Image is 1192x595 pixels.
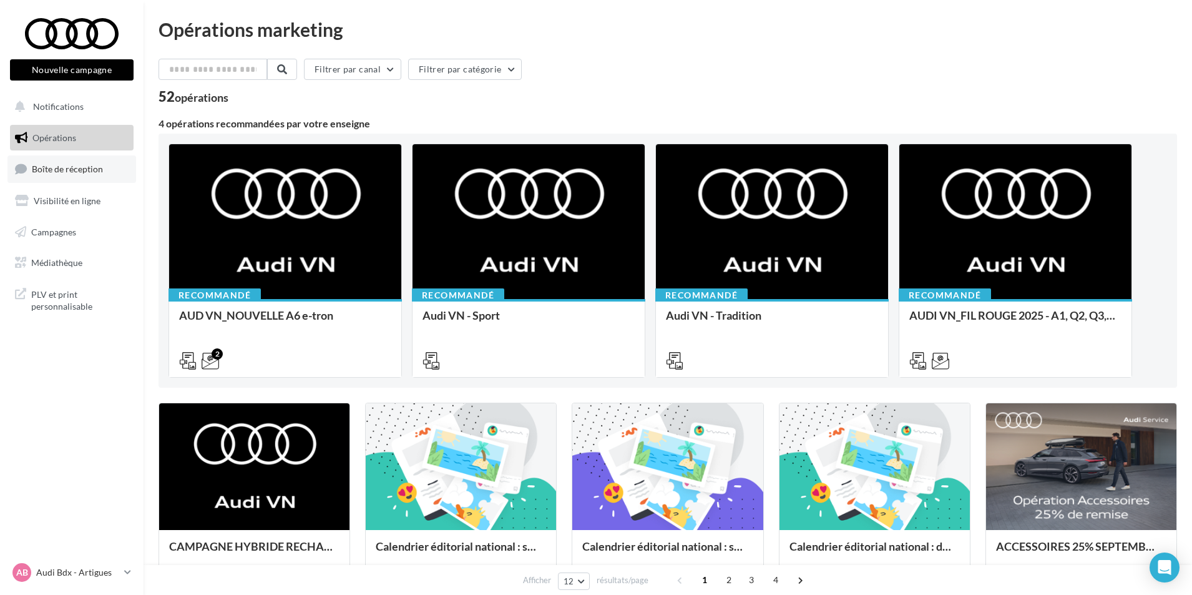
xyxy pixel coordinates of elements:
[7,219,136,245] a: Campagnes
[523,574,551,586] span: Afficher
[7,281,136,318] a: PLV et print personnalisable
[33,101,84,112] span: Notifications
[741,570,761,590] span: 3
[142,72,152,82] img: tab_keywords_by_traffic_grey.svg
[899,288,991,302] div: Recommandé
[376,540,546,565] div: Calendrier éditorial national : semaine du 15.09 au 21.09
[10,59,134,81] button: Nouvelle campagne
[304,59,401,80] button: Filtrer par canal
[32,164,103,174] span: Boîte de réception
[64,74,96,82] div: Domaine
[31,286,129,313] span: PLV et print personnalisable
[175,92,228,103] div: opérations
[31,257,82,268] span: Médiathèque
[16,566,28,579] span: AB
[7,94,131,120] button: Notifications
[169,540,340,565] div: CAMPAGNE HYBRIDE RECHARGEABLE
[408,59,522,80] button: Filtrer par catégorie
[7,155,136,182] a: Boîte de réception
[35,20,61,30] div: v 4.0.25
[179,309,391,334] div: AUD VN_NOUVELLE A6 e-tron
[36,566,119,579] p: Audi Bdx - Artigues
[789,540,960,565] div: Calendrier éditorial national : du 02.09 au 15.09
[31,226,76,237] span: Campagnes
[695,570,715,590] span: 1
[7,125,136,151] a: Opérations
[10,561,134,584] a: AB Audi Bdx - Artigues
[719,570,739,590] span: 2
[423,309,635,334] div: Audi VN - Sport
[996,540,1166,565] div: ACCESSOIRES 25% SEPTEMBRE - AUDI SERVICE
[159,119,1177,129] div: 4 opérations recommandées par votre enseigne
[159,20,1177,39] div: Opérations marketing
[212,348,223,360] div: 2
[32,132,76,143] span: Opérations
[597,574,648,586] span: résultats/page
[20,20,30,30] img: logo_orange.svg
[564,576,574,586] span: 12
[766,570,786,590] span: 4
[412,288,504,302] div: Recommandé
[7,188,136,214] a: Visibilité en ligne
[666,309,878,334] div: Audi VN - Tradition
[159,90,228,104] div: 52
[1150,553,1180,583] div: Open Intercom Messenger
[51,72,61,82] img: tab_domain_overview_orange.svg
[155,74,191,82] div: Mots-clés
[655,288,748,302] div: Recommandé
[32,32,141,42] div: Domaine: [DOMAIN_NAME]
[582,540,753,565] div: Calendrier éditorial national : semaine du 08.09 au 14.09
[558,573,590,590] button: 12
[20,32,30,42] img: website_grey.svg
[909,309,1121,334] div: AUDI VN_FIL ROUGE 2025 - A1, Q2, Q3, Q5 et Q4 e-tron
[169,288,261,302] div: Recommandé
[34,195,100,206] span: Visibilité en ligne
[7,250,136,276] a: Médiathèque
